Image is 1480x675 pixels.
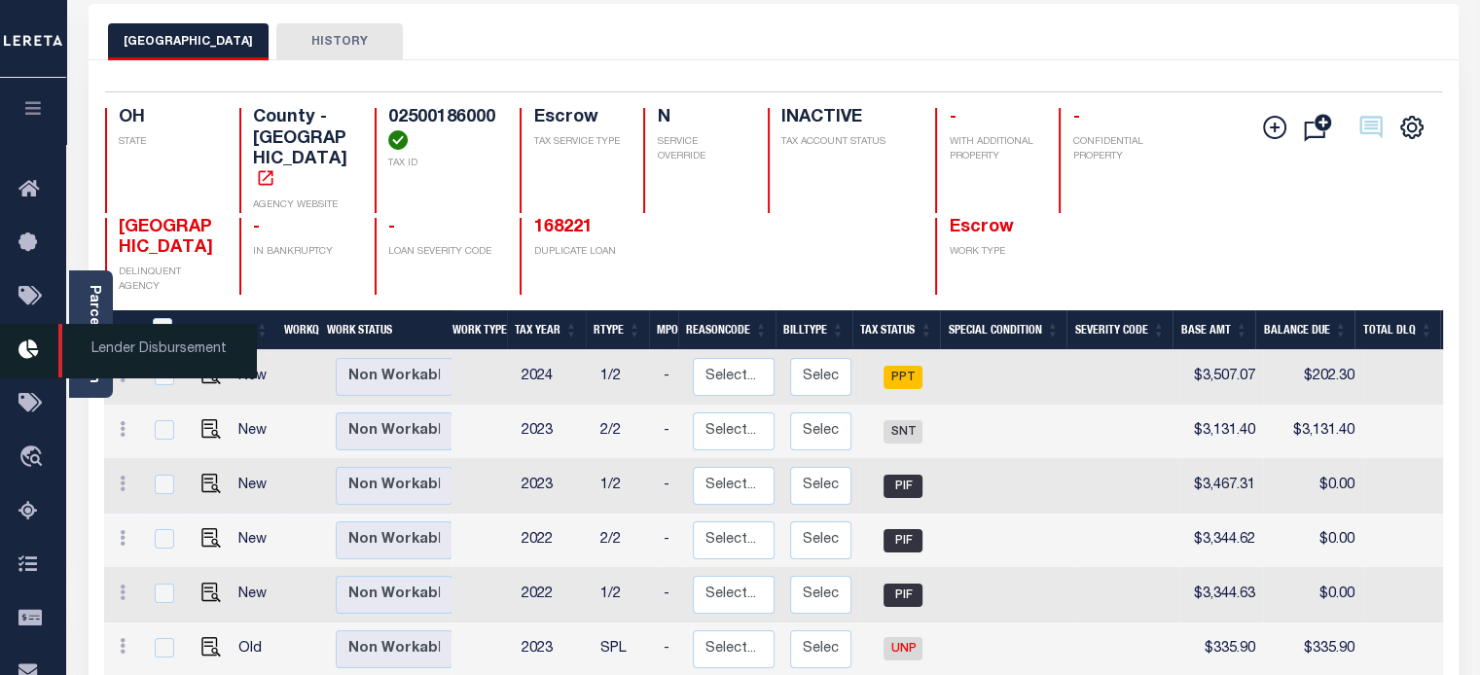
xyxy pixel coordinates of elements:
[593,459,656,514] td: 1/2
[949,109,956,126] span: -
[884,366,922,389] span: PPT
[230,514,283,568] td: New
[949,135,1035,164] p: WITH ADDITIONAL PROPERTY
[586,310,649,350] th: RType: activate to sort column ascending
[949,245,1047,260] p: WORK TYPE
[1354,310,1440,350] th: Total DLQ: activate to sort column ascending
[119,219,213,258] span: [GEOGRAPHIC_DATA]
[253,219,260,236] span: -
[108,23,269,60] button: [GEOGRAPHIC_DATA]
[141,310,181,350] th: &nbsp;
[230,568,283,622] td: New
[657,135,743,164] p: SERVICE OVERRIDE
[1072,135,1171,164] p: CONFIDENTIAL PROPERTY
[593,405,656,459] td: 2/2
[1255,310,1354,350] th: Balance Due: activate to sort column ascending
[180,310,225,350] th: DTLS
[649,310,678,350] th: MPO
[253,198,351,213] p: AGENCY WEBSITE
[1072,109,1079,126] span: -
[656,568,685,622] td: -
[1180,568,1263,622] td: $3,344.63
[884,529,922,552] span: PIF
[1180,350,1263,405] td: $3,507.07
[514,405,593,459] td: 2023
[884,584,922,607] span: PIF
[533,245,743,260] p: DUPLICATE LOAN
[514,514,593,568] td: 2022
[87,285,100,383] a: Parcel & Loan
[949,219,1013,236] span: Escrow
[119,108,217,129] h4: OH
[253,245,351,260] p: IN BANKRUPTCY
[253,108,351,192] h4: County - [GEOGRAPHIC_DATA]
[388,245,497,260] p: LOAN SEVERITY CODE
[1263,405,1362,459] td: $3,131.40
[593,514,656,568] td: 2/2
[884,637,922,660] span: UNP
[388,108,497,150] h4: 02500186000
[656,514,685,568] td: -
[1263,568,1362,622] td: $0.00
[1173,310,1255,350] th: Base Amt: activate to sort column ascending
[514,350,593,405] td: 2024
[781,135,913,150] p: TAX ACCOUNT STATUS
[276,310,319,350] th: WorkQ
[781,108,913,129] h4: INACTIVE
[514,459,593,514] td: 2023
[1180,405,1263,459] td: $3,131.40
[776,310,852,350] th: BillType: activate to sort column ascending
[656,405,685,459] td: -
[533,108,620,129] h4: Escrow
[1263,350,1362,405] td: $202.30
[230,459,283,514] td: New
[388,157,497,171] p: TAX ID
[58,324,256,377] span: Lender Disbursement
[593,568,656,622] td: 1/2
[18,445,50,471] i: travel_explore
[1066,310,1173,350] th: Severity Code: activate to sort column ascending
[656,459,685,514] td: -
[1263,514,1362,568] td: $0.00
[319,310,451,350] th: Work Status
[507,310,586,350] th: Tax Year: activate to sort column ascending
[884,420,922,444] span: SNT
[656,350,685,405] td: -
[1180,514,1263,568] td: $3,344.62
[1180,459,1263,514] td: $3,467.31
[884,475,922,498] span: PIF
[533,219,592,236] a: 168221
[940,310,1066,350] th: Special Condition: activate to sort column ascending
[514,568,593,622] td: 2022
[119,266,217,295] p: DELINQUENT AGENCY
[678,310,776,350] th: ReasonCode: activate to sort column ascending
[104,310,141,350] th: &nbsp;&nbsp;&nbsp;&nbsp;&nbsp;&nbsp;&nbsp;&nbsp;&nbsp;&nbsp;
[1263,459,1362,514] td: $0.00
[119,135,217,150] p: STATE
[225,310,276,350] th: CAL: activate to sort column ascending
[593,350,656,405] td: 1/2
[230,405,283,459] td: New
[533,135,620,150] p: TAX SERVICE TYPE
[445,310,507,350] th: Work Type
[276,23,403,60] button: HISTORY
[388,219,395,236] span: -
[230,350,283,405] td: New
[852,310,941,350] th: Tax Status: activate to sort column ascending
[657,108,743,129] h4: N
